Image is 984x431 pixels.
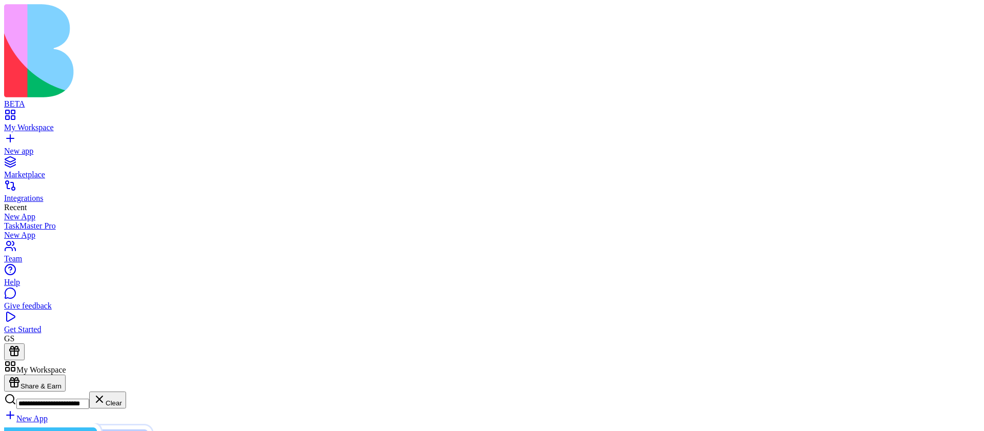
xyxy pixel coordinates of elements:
[4,184,980,203] a: Integrations
[4,123,980,132] div: My Workspace
[4,325,980,334] div: Get Started
[20,382,61,390] span: Share & Earn
[4,221,980,231] a: TaskMaster Pro
[4,231,980,240] a: New App
[4,99,980,109] div: BETA
[4,203,27,212] span: Recent
[4,334,14,343] span: GS
[4,316,980,334] a: Get Started
[4,301,980,311] div: Give feedback
[4,161,980,179] a: Marketplace
[106,399,122,407] span: Clear
[4,245,980,263] a: Team
[4,269,980,287] a: Help
[4,90,980,109] a: BETA
[4,212,980,221] a: New App
[4,114,980,132] a: My Workspace
[4,278,980,287] div: Help
[4,292,980,311] a: Give feedback
[4,254,980,263] div: Team
[4,137,980,156] a: New app
[16,365,66,374] span: My Workspace
[4,194,980,203] div: Integrations
[4,147,980,156] div: New app
[4,4,416,97] img: logo
[89,392,126,408] button: Clear
[4,375,66,392] button: Share & Earn
[4,414,48,423] a: New App
[4,170,980,179] div: Marketplace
